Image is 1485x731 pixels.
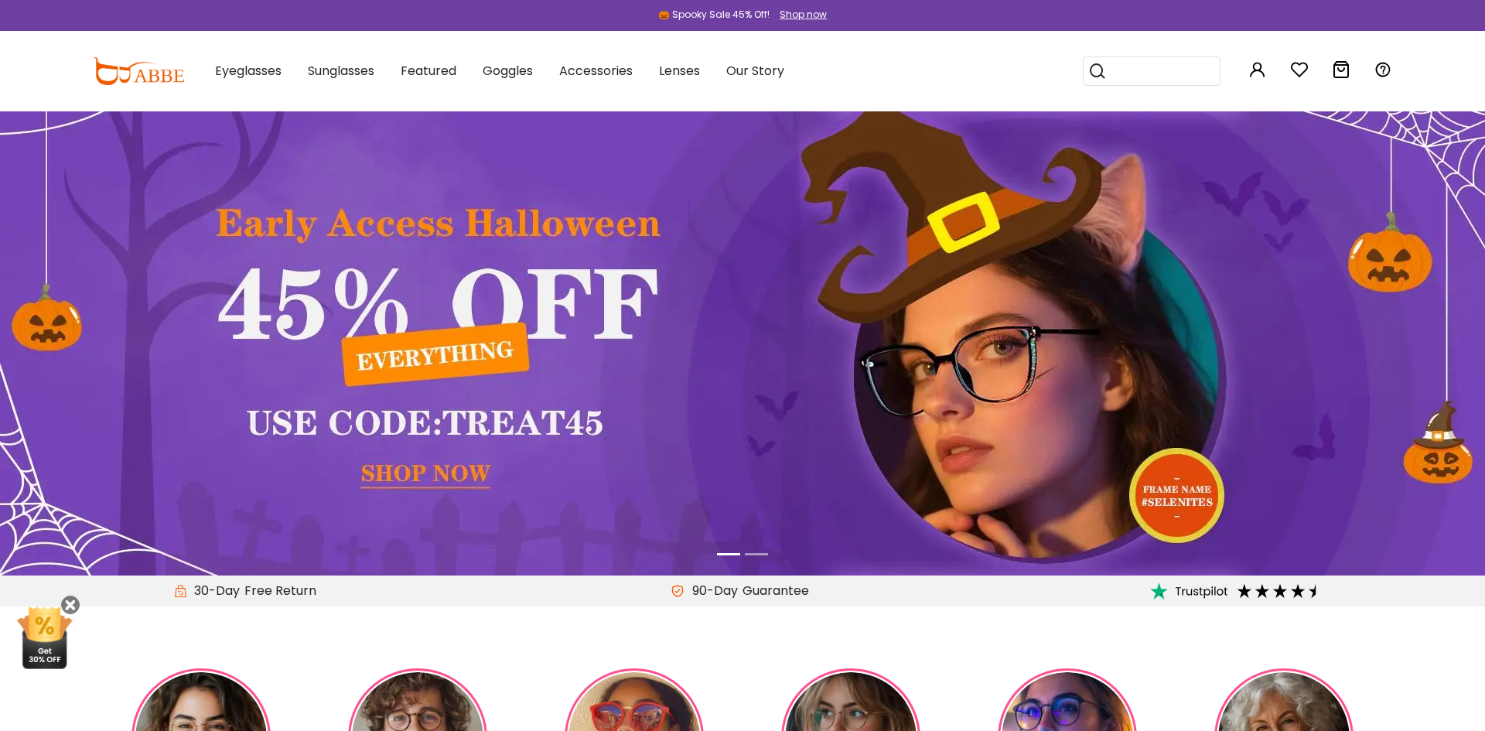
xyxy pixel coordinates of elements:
[15,607,73,669] img: mini welcome offer
[726,62,784,80] span: Our Story
[93,57,184,85] img: abbeglasses.com
[684,582,738,600] span: 90-Day
[483,62,533,80] span: Goggles
[659,62,700,80] span: Lenses
[308,62,374,80] span: Sunglasses
[215,62,282,80] span: Eyeglasses
[186,582,240,600] span: 30-Day
[559,62,633,80] span: Accessories
[401,62,456,80] span: Featured
[240,582,321,600] div: Free Return
[772,8,827,21] a: Shop now
[738,582,814,600] div: Guarantee
[780,8,827,22] div: Shop now
[658,8,770,22] div: 🎃 Spooky Sale 45% Off!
